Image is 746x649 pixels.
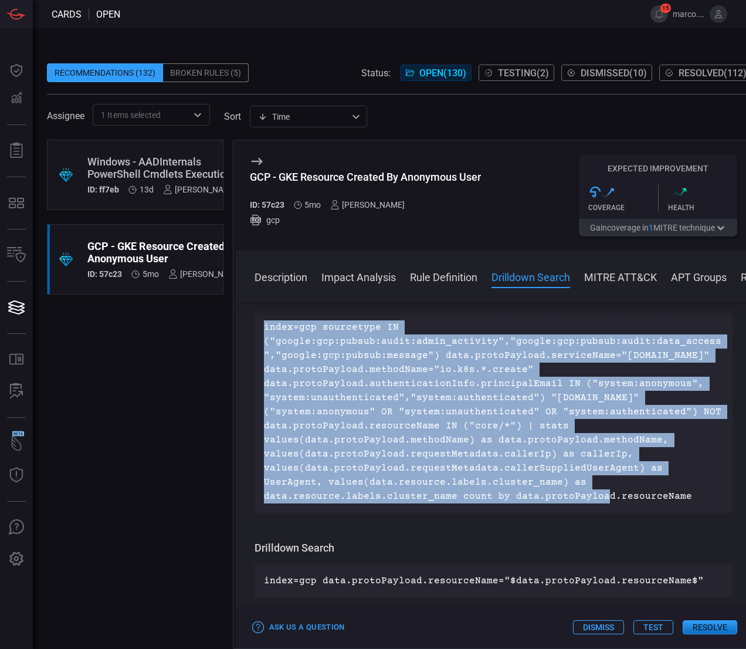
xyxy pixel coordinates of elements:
span: Open ( 130 ) [419,67,466,79]
button: Dismissed(10) [561,65,652,81]
button: Ask Us a Question [250,618,348,637]
button: Resolve [683,620,737,634]
div: Windows - AADInternals PowerShell Cmdlets Execution [87,156,238,180]
button: Impact Analysis [321,269,396,283]
span: 1 Items selected [101,109,161,121]
button: Reports [2,137,30,165]
button: Rule Definition [410,269,477,283]
div: Recommendations (132) [47,63,163,82]
p: index=gcp sourcetype IN ("google:gcp:pubsub:audit:admin_activity","google:gcp:pubsub:audit:data_a... [264,320,724,503]
span: Aug 05, 2025 4:03 AM [140,185,154,194]
button: Preferences [2,545,30,573]
button: Description [255,269,307,283]
div: GCP - GKE Resource Created By Anonymous User [87,240,243,265]
span: 1 [649,223,653,232]
h5: ID: 57c23 [250,200,284,209]
button: Threat Intelligence [2,461,30,489]
label: sort [224,111,241,122]
h5: Expected Improvement [579,164,737,173]
button: Dismiss [573,620,624,634]
button: Ask Us A Question [2,513,30,542]
button: MITRE ATT&CK [584,269,657,283]
div: [PERSON_NAME] [163,185,238,194]
div: [PERSON_NAME] [330,200,405,209]
div: Coverage [588,204,658,212]
span: Mar 17, 2025 7:05 AM [304,200,321,209]
button: Dashboard [2,56,30,84]
h5: ID: ff7eb [87,185,119,194]
button: Rule Catalog [2,346,30,374]
span: Assignee [47,110,84,121]
button: APT Groups [671,269,727,283]
span: open [96,9,120,20]
p: index=gcp data.protoPayload.resourceName="$data.protoPayload.resourceName$" [264,574,724,588]
button: ALERT ANALYSIS [2,377,30,405]
button: Open [189,107,206,123]
h3: Drilldown Search [255,541,733,555]
span: Testing ( 2 ) [498,67,549,79]
span: Cards [52,9,82,20]
span: Mar 17, 2025 7:05 AM [143,269,159,279]
button: Wingman [2,430,30,458]
span: Status: [361,67,391,79]
button: Drilldown Search [491,269,570,283]
span: marco.[PERSON_NAME] [673,9,705,19]
button: Cards [2,293,30,322]
div: Time [258,111,348,123]
button: Testing(2) [479,65,554,81]
button: Detections [2,84,30,113]
button: MITRE - Detection Posture [2,189,30,217]
button: Open(130) [400,65,472,81]
button: Inventory [2,241,30,269]
div: Broken Rules (5) [163,63,249,82]
button: Gaincoverage in1MITRE technique [579,219,737,236]
span: 15 [660,4,671,13]
div: [PERSON_NAME] [168,269,243,279]
h5: ID: 57c23 [87,269,122,279]
div: gcp [250,214,481,226]
button: Test [633,620,673,634]
span: Dismissed ( 10 ) [581,67,647,79]
div: Health [668,204,738,212]
button: 15 [650,5,668,23]
div: GCP - GKE Resource Created By Anonymous User [250,171,481,183]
